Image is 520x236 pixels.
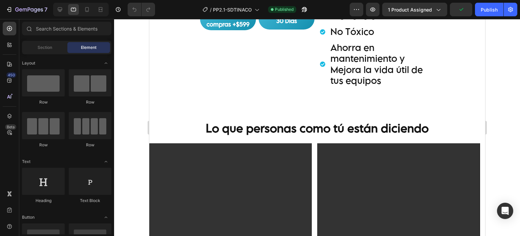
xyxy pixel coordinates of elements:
span: Text [22,159,30,165]
span: Section [38,44,52,51]
div: Row [22,99,65,105]
div: Row [69,142,111,148]
iframe: Design area [149,19,485,236]
span: PP2.1-SDTINACO [213,6,252,13]
div: Text Block [69,198,111,204]
span: Published [275,6,294,13]
button: 7 [3,3,50,16]
span: Toggle open [101,58,111,69]
span: Button [22,214,35,220]
span: Toggle open [101,212,111,223]
div: Heading [22,198,65,204]
p: No Tóxico [181,7,284,18]
strong: Lo que personas como tú están diciendo [57,102,279,116]
button: 1 product assigned [382,3,447,16]
div: 450 [6,72,16,78]
div: Open Intercom Messenger [497,203,513,219]
div: Row [69,99,111,105]
span: / [210,6,212,13]
p: 7 [44,5,47,14]
p: Ahorra en mantenimiento y Mejora la vida útil de tus equipos [181,23,284,67]
span: Toggle open [101,156,111,167]
button: Publish [475,3,503,16]
input: Search Sections & Elements [22,22,111,35]
span: Layout [22,60,35,66]
div: Publish [481,6,498,13]
div: Undo/Redo [128,3,155,16]
span: Element [81,44,96,51]
div: Row [22,142,65,148]
span: 1 product assigned [388,6,432,13]
div: Beta [5,124,16,130]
